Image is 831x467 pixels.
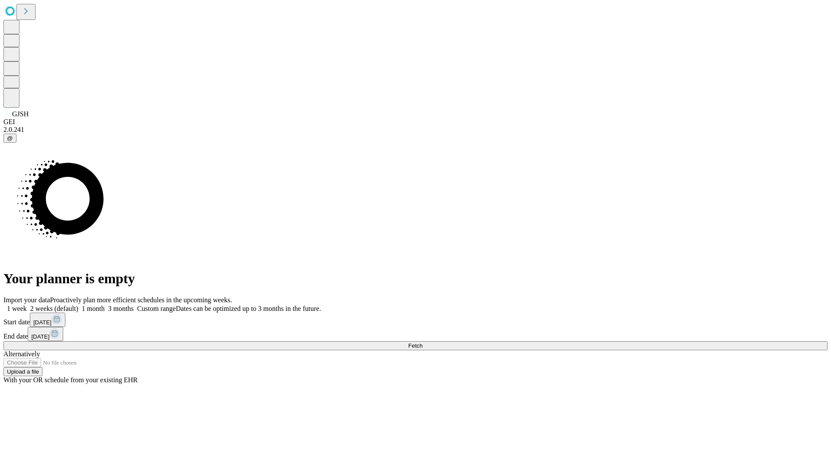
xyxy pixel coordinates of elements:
button: @ [3,134,16,143]
span: [DATE] [31,333,49,340]
span: @ [7,135,13,141]
span: [DATE] [33,319,52,326]
h1: Your planner is empty [3,271,828,287]
span: With your OR schedule from your existing EHR [3,376,138,384]
span: 1 month [82,305,105,312]
span: Custom range [137,305,176,312]
div: End date [3,327,828,341]
button: Upload a file [3,367,42,376]
div: GEI [3,118,828,126]
span: Proactively plan more efficient schedules in the upcoming weeks. [50,296,232,304]
button: [DATE] [30,313,65,327]
span: GJSH [12,110,29,118]
span: Alternatively [3,350,40,358]
span: 2 weeks (default) [30,305,78,312]
span: Fetch [408,342,422,349]
button: Fetch [3,341,828,350]
span: 3 months [108,305,134,312]
div: 2.0.241 [3,126,828,134]
span: 1 week [7,305,27,312]
button: [DATE] [28,327,63,341]
span: Import your data [3,296,50,304]
span: Dates can be optimized up to 3 months in the future. [176,305,321,312]
div: Start date [3,313,828,327]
